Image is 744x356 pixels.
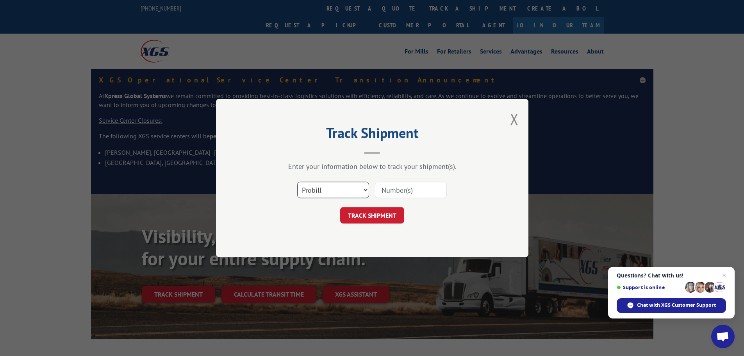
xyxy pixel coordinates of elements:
[255,127,489,142] h2: Track Shipment
[375,182,447,198] input: Number(s)
[617,284,682,290] span: Support is online
[340,207,404,224] button: TRACK SHIPMENT
[617,272,726,279] span: Questions? Chat with us!
[637,302,716,309] span: Chat with XGS Customer Support
[617,298,726,313] span: Chat with XGS Customer Support
[510,109,519,129] button: Close modal
[255,162,489,171] div: Enter your information below to track your shipment(s).
[711,325,735,348] a: Open chat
